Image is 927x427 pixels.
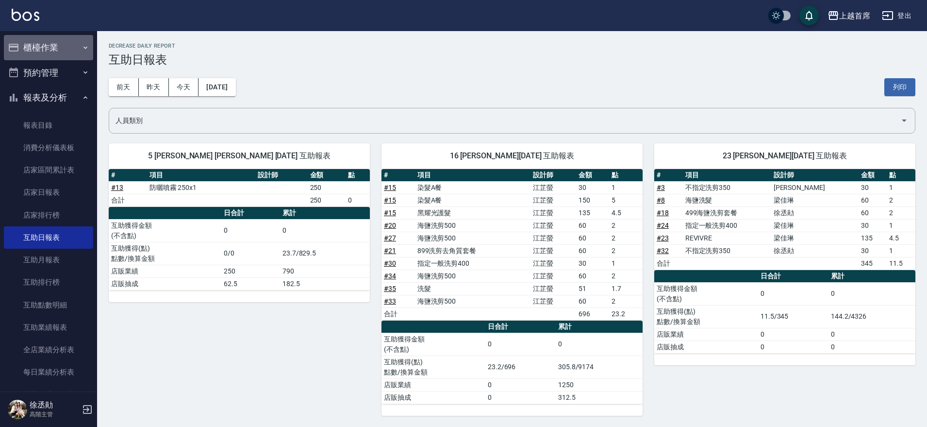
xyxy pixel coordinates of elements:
[576,169,610,182] th: 金額
[485,333,556,356] td: 0
[887,219,915,232] td: 1
[683,194,771,206] td: 海鹽洗髮
[530,282,576,295] td: 江芷螢
[758,305,828,328] td: 11.5/345
[308,194,346,206] td: 250
[683,169,771,182] th: 項目
[4,204,93,226] a: 店家排行榜
[654,282,758,305] td: 互助獲得金額 (不含點)
[887,244,915,257] td: 1
[4,339,93,361] a: 全店業績分析表
[576,206,610,219] td: 135
[381,169,415,182] th: #
[576,307,610,320] td: 696
[415,181,530,194] td: 染髮A餐
[381,356,485,378] td: 互助獲得(點) 點數/換算金額
[828,282,915,305] td: 0
[887,194,915,206] td: 2
[4,384,93,406] a: 營業統計分析表
[530,206,576,219] td: 江芷螢
[381,307,415,320] td: 合計
[199,78,235,96] button: [DATE]
[111,184,123,191] a: #13
[415,169,530,182] th: 項目
[530,181,576,194] td: 江芷螢
[609,169,643,182] th: 點
[221,219,280,242] td: 0
[828,328,915,341] td: 0
[30,410,79,419] p: 高階主管
[530,194,576,206] td: 江芷螢
[657,222,669,229] a: #24
[887,206,915,219] td: 2
[485,321,556,333] th: 日合計
[657,247,669,255] a: #32
[654,341,758,353] td: 店販抽成
[530,270,576,282] td: 江芷螢
[4,361,93,383] a: 每日業績分析表
[415,282,530,295] td: 洗髮
[8,400,27,419] img: Person
[657,234,669,242] a: #23
[384,297,396,305] a: #33
[771,219,859,232] td: 梁佳琳
[576,295,610,307] td: 60
[758,328,828,341] td: 0
[30,400,79,410] h5: 徐丞勛
[415,194,530,206] td: 染髮A餐
[887,169,915,182] th: 點
[4,60,93,85] button: 預約管理
[4,159,93,181] a: 店家區間累計表
[683,232,771,244] td: REVIVRE
[384,196,396,204] a: #15
[683,181,771,194] td: 不指定洗剪350
[109,169,370,207] table: a dense table
[4,271,93,293] a: 互助排行榜
[556,333,643,356] td: 0
[824,6,874,26] button: 上越首席
[147,181,255,194] td: 防曬噴霧 250x1
[576,194,610,206] td: 150
[666,151,904,161] span: 23 [PERSON_NAME][DATE] 互助報表
[109,43,915,49] h2: Decrease Daily Report
[859,244,887,257] td: 30
[109,219,221,242] td: 互助獲得金額 (不含點)
[609,206,643,219] td: 4.5
[308,169,346,182] th: 金額
[109,194,147,206] td: 合計
[576,181,610,194] td: 30
[381,321,643,404] table: a dense table
[799,6,819,25] button: save
[109,207,370,290] table: a dense table
[113,112,896,129] input: 人員名稱
[771,206,859,219] td: 徐丞勛
[393,151,631,161] span: 16 [PERSON_NAME][DATE] 互助報表
[771,244,859,257] td: 徐丞勛
[255,169,308,182] th: 設計師
[609,307,643,320] td: 23.2
[884,78,915,96] button: 列印
[839,10,870,22] div: 上越首席
[654,169,915,270] table: a dense table
[576,282,610,295] td: 51
[139,78,169,96] button: 昨天
[828,270,915,283] th: 累計
[859,257,887,270] td: 345
[120,151,358,161] span: 5 [PERSON_NAME] [PERSON_NAME] [DATE] 互助報表
[859,181,887,194] td: 30
[384,259,396,267] a: #30
[758,341,828,353] td: 0
[415,244,530,257] td: 899洗剪去角質套餐
[109,265,221,277] td: 店販業績
[556,321,643,333] th: 累計
[828,305,915,328] td: 144.2/4326
[384,222,396,229] a: #20
[878,7,915,25] button: 登出
[828,341,915,353] td: 0
[859,169,887,182] th: 金額
[280,207,370,220] th: 累計
[887,232,915,244] td: 4.5
[109,242,221,265] td: 互助獲得(點) 點數/換算金額
[346,194,370,206] td: 0
[280,265,370,277] td: 790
